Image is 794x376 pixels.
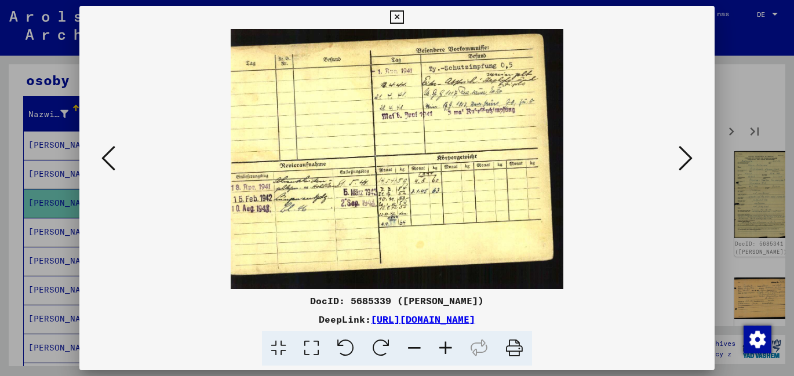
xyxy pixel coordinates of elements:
div: Zmiana zgody [743,325,771,353]
font: DocID: 5685339 ([PERSON_NAME]) [310,295,484,306]
img: 001.jpg [231,29,563,289]
img: Zmiana zgody [744,326,771,353]
a: [URL][DOMAIN_NAME] [371,313,475,325]
font: DeepLink: [319,313,371,325]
